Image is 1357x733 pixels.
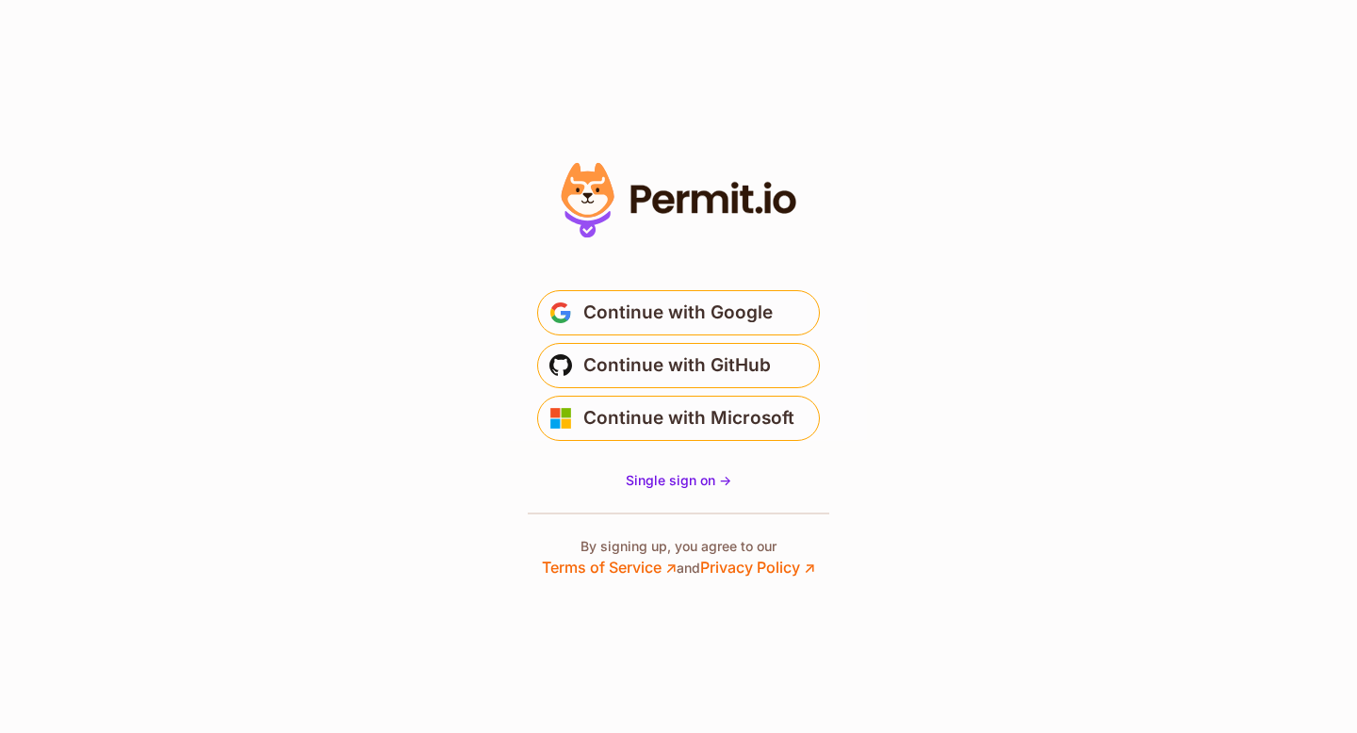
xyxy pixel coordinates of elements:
span: Continue with Microsoft [583,403,794,433]
a: Privacy Policy ↗ [700,558,815,577]
span: Continue with Google [583,298,773,328]
p: By signing up, you agree to our and [542,537,815,578]
button: Continue with Microsoft [537,396,820,441]
button: Continue with GitHub [537,343,820,388]
span: Continue with GitHub [583,350,771,381]
a: Terms of Service ↗ [542,558,677,577]
button: Continue with Google [537,290,820,335]
span: Single sign on -> [626,472,731,488]
a: Single sign on -> [626,471,731,490]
